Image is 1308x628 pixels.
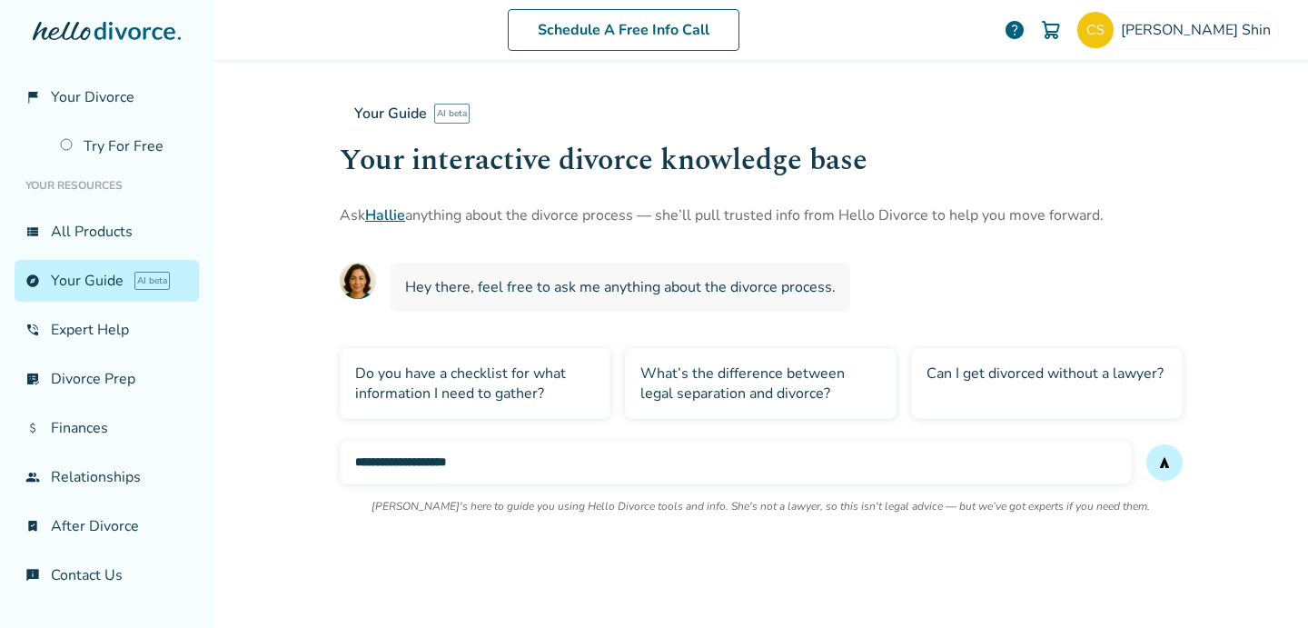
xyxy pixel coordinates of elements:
span: attach_money [25,421,40,435]
div: Can I get divorced without a lawyer? [911,348,1183,419]
img: cheryn.shin@hellodivorce.com [1077,12,1114,48]
a: help [1004,19,1026,41]
a: Try For Free [49,125,199,167]
div: What’s the difference between legal separation and divorce? [625,348,897,419]
a: list_alt_checkDivorce Prep [15,358,199,400]
a: flag_2Your Divorce [15,76,199,118]
h1: Your interactive divorce knowledge base [340,138,1183,183]
a: bookmark_checkAfter Divorce [15,505,199,547]
span: AI beta [434,104,470,124]
a: attach_moneyFinances [15,407,199,449]
a: Schedule A Free Info Call [508,9,739,51]
span: [PERSON_NAME] Shin [1121,20,1278,40]
span: send [1157,455,1172,470]
a: Hallie [365,205,405,225]
button: send [1146,444,1183,481]
a: view_listAll Products [15,211,199,253]
iframe: Chat Widget [1217,541,1308,628]
span: list_alt_check [25,372,40,386]
span: AI beta [134,272,170,290]
span: Your Divorce [51,87,134,107]
span: flag_2 [25,90,40,105]
span: chat_info [25,568,40,583]
a: chat_infoContact Us [15,554,199,596]
span: Your Guide [354,104,427,124]
img: Cart [1040,19,1062,41]
div: Do you have a checklist for what information I need to gather? [340,348,611,419]
a: phone_in_talkExpert Help [15,309,199,351]
p: [PERSON_NAME]'s here to guide you using Hello Divorce tools and info. She's not a lawyer, so this... [372,499,1150,513]
a: groupRelationships [15,456,199,498]
span: explore [25,274,40,288]
img: AI Assistant [340,263,376,299]
span: bookmark_check [25,519,40,533]
li: Your Resources [15,167,199,204]
span: group [25,470,40,484]
span: phone_in_talk [25,323,40,337]
span: Hey there, feel free to ask me anything about the divorce process. [405,277,836,297]
a: exploreYour GuideAI beta [15,260,199,302]
p: Ask anything about the divorce process — she’ll pull trusted info from Hello Divorce to help you ... [340,204,1183,226]
span: view_list [25,224,40,239]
